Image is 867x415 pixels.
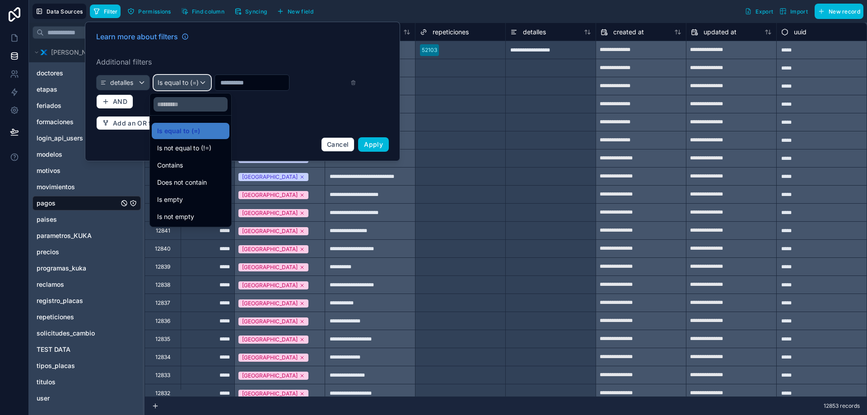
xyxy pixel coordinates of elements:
span: Is empty [157,194,183,205]
a: motivos [37,166,119,175]
a: TEST DATA [37,345,119,354]
button: Filter [90,5,121,18]
span: Does not contain [157,177,207,188]
span: registro_placas [37,296,83,305]
a: login_api_users [37,134,119,143]
a: modelos [37,150,119,159]
span: movimientos [37,182,75,191]
span: Contains [157,160,183,171]
span: repeticiones [433,28,469,37]
span: feriados [37,101,61,110]
span: precios [37,247,59,256]
span: user [37,394,50,403]
div: 12838 [155,281,170,289]
a: tipos_placas [37,361,119,370]
div: 12833 [155,372,170,379]
span: Is equal to (=) [157,126,200,136]
a: pagos [37,199,119,208]
button: Permissions [124,5,174,18]
a: registro_placas [37,296,119,305]
div: solicitudes_cambio [33,326,141,340]
button: Data Sources [33,4,86,19]
span: 12853 records [824,402,860,410]
span: repeticiones [37,312,74,322]
span: doctores [37,69,63,78]
div: repeticiones [33,310,141,324]
div: 12839 [155,263,170,270]
div: 12837 [155,299,170,307]
a: repeticiones [37,312,119,322]
a: New record [811,4,863,19]
div: feriados [33,98,141,113]
div: modelos [33,147,141,162]
span: parametros_KUKA [37,231,92,240]
span: tipos_placas [37,361,75,370]
div: 12832 [155,390,170,397]
div: 52103 [422,46,437,54]
a: titulos [37,378,119,387]
button: New record [815,4,863,19]
span: created at [613,28,644,37]
div: TEST DATA [33,342,141,357]
span: login_api_users [37,134,83,143]
div: paises [33,212,141,227]
a: parametros_KUKA [37,231,119,240]
button: Xano logo[PERSON_NAME] [33,46,128,59]
span: reclamos [37,280,64,289]
span: updated at [704,28,736,37]
span: TEST DATA [37,345,70,354]
div: 12841 [156,227,170,234]
div: pagos [33,196,141,210]
span: pagos [37,199,56,208]
span: New field [288,8,313,15]
span: Filter [104,8,118,15]
button: New field [274,5,317,18]
span: Permissions [138,8,171,15]
span: Export [755,8,773,15]
img: Xano logo [40,49,47,56]
a: user [37,394,119,403]
div: programas_kuka [33,261,141,275]
div: 12836 [155,317,170,325]
button: Find column [178,5,228,18]
a: Permissions [124,5,177,18]
div: etapas [33,82,141,97]
div: user [33,391,141,406]
button: Syncing [231,5,270,18]
button: Import [776,4,811,19]
span: Data Sources [47,8,83,15]
button: Export [741,4,776,19]
a: etapas [37,85,119,94]
span: New record [829,8,860,15]
a: reclamos [37,280,119,289]
a: Syncing [231,5,274,18]
span: programas_kuka [37,264,86,273]
div: 12834 [155,354,171,361]
div: doctores [33,66,141,80]
a: precios [37,247,119,256]
span: etapas [37,85,57,94]
span: Find column [192,8,224,15]
a: solicitudes_cambio [37,329,119,338]
a: doctores [37,69,119,78]
div: tipos_placas [33,359,141,373]
div: 12835 [155,336,170,343]
a: paises [37,215,119,224]
span: Is not empty [157,211,194,222]
div: parametros_KUKA [33,228,141,243]
div: titulos [33,375,141,389]
span: titulos [37,378,56,387]
span: formaciones [37,117,74,126]
span: Syncing [245,8,267,15]
div: formaciones [33,115,141,129]
span: uuid [794,28,806,37]
div: movimientos [33,180,141,194]
a: feriados [37,101,119,110]
div: reclamos [33,277,141,292]
div: 12840 [155,245,171,252]
a: programas_kuka [37,264,119,273]
div: precios [33,245,141,259]
span: modelos [37,150,62,159]
a: formaciones [37,117,119,126]
span: Import [790,8,808,15]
